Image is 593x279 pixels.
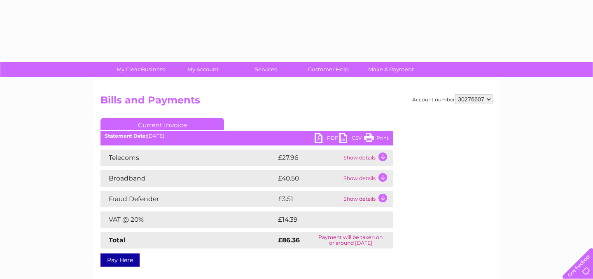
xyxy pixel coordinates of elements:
td: Telecoms [100,150,276,166]
a: Current Invoice [100,118,224,130]
td: Show details [341,191,393,207]
a: Pay Here [100,253,140,267]
a: Services [232,62,300,77]
td: £27.96 [276,150,341,166]
strong: £86.36 [278,236,300,244]
td: £3.51 [276,191,341,207]
div: [DATE] [100,133,393,139]
td: Payment will be taken on or around [DATE] [308,232,393,249]
a: CSV [339,133,364,145]
td: Broadband [100,170,276,187]
div: Account number [412,94,493,104]
a: My Clear Business [107,62,175,77]
a: Make A Payment [357,62,425,77]
h2: Bills and Payments [100,94,493,110]
a: My Account [169,62,237,77]
b: Statement Date: [105,133,147,139]
td: VAT @ 20% [100,211,276,228]
td: £40.50 [276,170,341,187]
td: Show details [341,150,393,166]
a: PDF [315,133,339,145]
td: Show details [341,170,393,187]
td: Fraud Defender [100,191,276,207]
strong: Total [109,236,126,244]
a: Customer Help [294,62,362,77]
td: £14.39 [276,211,376,228]
a: Print [364,133,389,145]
